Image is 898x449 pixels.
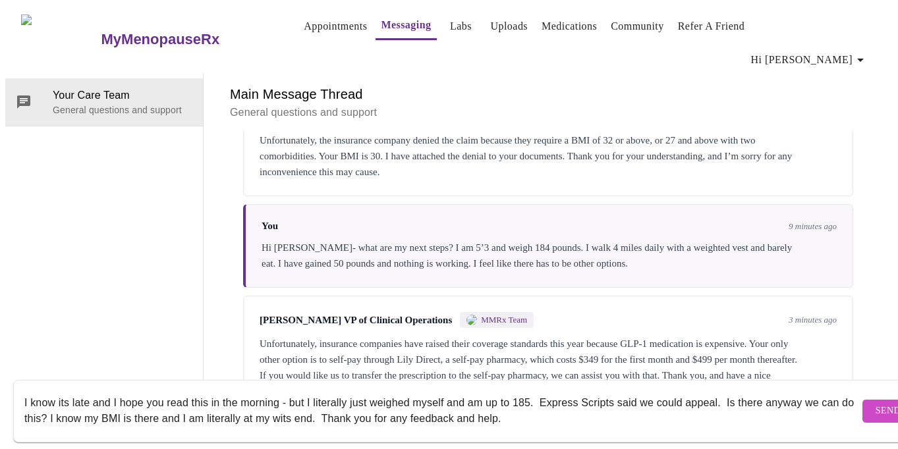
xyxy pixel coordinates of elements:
[542,17,597,36] a: Medications
[101,31,220,48] h3: MyMenopauseRx
[440,13,482,40] button: Labs
[486,13,534,40] button: Uploads
[21,14,99,64] img: MyMenopauseRx Logo
[260,132,837,180] div: Unfortunately, the insurance company denied the claim because they require a BMI of 32 or above, ...
[673,13,750,40] button: Refer a Friend
[260,315,452,326] span: [PERSON_NAME] VP of Clinical Operations
[298,13,372,40] button: Appointments
[5,78,203,126] div: Your Care TeamGeneral questions and support
[304,17,367,36] a: Appointments
[260,336,837,399] div: Unfortunately, insurance companies have raised their coverage standards this year because GLP-1 m...
[746,47,874,73] button: Hi [PERSON_NAME]
[491,17,528,36] a: Uploads
[53,88,192,103] span: Your Care Team
[53,103,192,117] p: General questions and support
[536,13,602,40] button: Medications
[678,17,745,36] a: Refer a Friend
[230,84,866,105] h6: Main Message Thread
[99,16,272,63] a: MyMenopauseRx
[789,221,837,232] span: 9 minutes ago
[751,51,868,69] span: Hi [PERSON_NAME]
[24,390,859,432] textarea: Send a message about your appointment
[605,13,669,40] button: Community
[381,16,431,34] a: Messaging
[611,17,664,36] a: Community
[481,315,527,325] span: MMRx Team
[450,17,472,36] a: Labs
[262,240,837,271] div: Hi [PERSON_NAME]- what are my next steps? I am 5’3 and weigh 184 pounds. I walk 4 miles daily wit...
[376,12,436,40] button: Messaging
[230,105,866,120] p: General questions and support
[789,315,837,325] span: 3 minutes ago
[466,315,477,325] img: MMRX
[262,221,278,232] span: You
